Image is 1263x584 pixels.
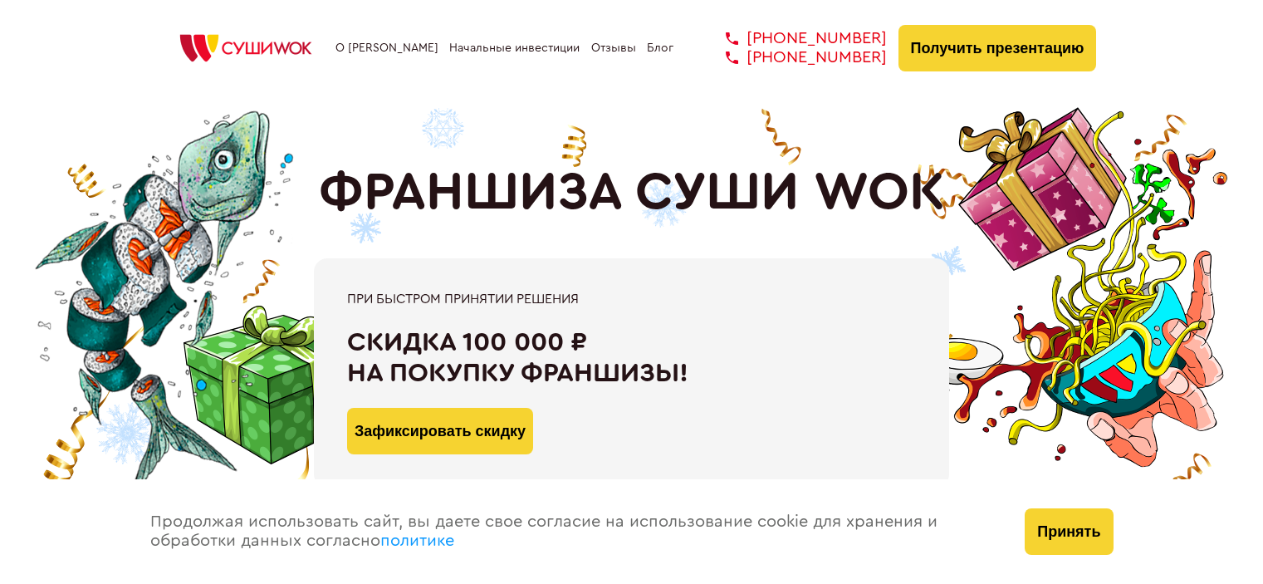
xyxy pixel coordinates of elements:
button: Получить презентацию [898,25,1097,71]
button: Зафиксировать скидку [347,408,533,454]
a: политике [380,532,454,549]
img: СУШИWOK [167,30,325,66]
a: Блог [647,42,673,55]
div: При быстром принятии решения [347,292,916,307]
a: О [PERSON_NAME] [335,42,438,55]
a: Начальные инвестиции [449,42,580,55]
a: [PHONE_NUMBER] [701,29,887,48]
a: Отзывы [591,42,636,55]
div: Скидка 100 000 ₽ на покупку франшизы! [347,327,916,389]
button: Принять [1025,508,1113,555]
h1: ФРАНШИЗА СУШИ WOK [319,162,945,223]
a: [PHONE_NUMBER] [701,48,887,67]
div: Продолжая использовать сайт, вы даете свое согласие на использование cookie для хранения и обрабо... [134,479,1009,584]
